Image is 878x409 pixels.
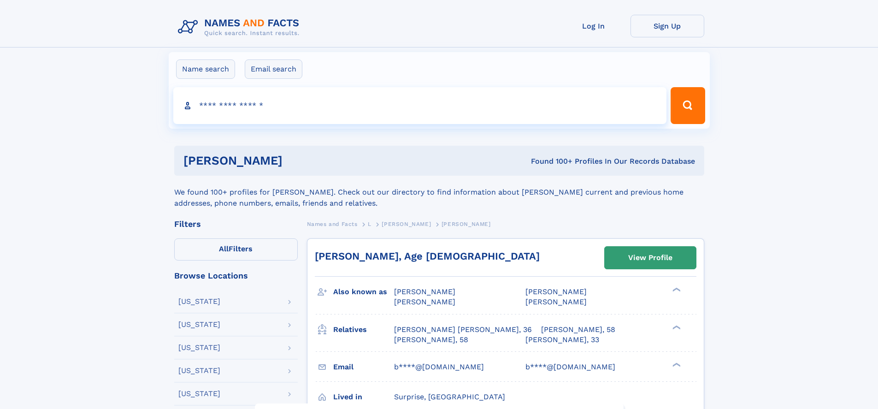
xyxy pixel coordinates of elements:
[178,367,220,374] div: [US_STATE]
[557,15,631,37] a: Log In
[541,325,615,335] a: [PERSON_NAME], 58
[442,221,491,227] span: [PERSON_NAME]
[368,221,371,227] span: L
[394,297,455,306] span: [PERSON_NAME]
[333,359,394,375] h3: Email
[174,176,704,209] div: We found 100+ profiles for [PERSON_NAME]. Check out our directory to find information about [PERS...
[178,390,220,397] div: [US_STATE]
[174,238,298,261] label: Filters
[394,392,505,401] span: Surprise, [GEOGRAPHIC_DATA]
[394,325,532,335] a: [PERSON_NAME] [PERSON_NAME], 36
[183,155,407,166] h1: [PERSON_NAME]
[382,218,431,230] a: [PERSON_NAME]
[525,287,587,296] span: [PERSON_NAME]
[174,272,298,280] div: Browse Locations
[173,87,667,124] input: search input
[394,335,468,345] a: [PERSON_NAME], 58
[333,284,394,300] h3: Also known as
[315,250,540,262] a: [PERSON_NAME], Age [DEMOGRAPHIC_DATA]
[525,297,587,306] span: [PERSON_NAME]
[333,389,394,405] h3: Lived in
[219,244,229,253] span: All
[176,59,235,79] label: Name search
[174,15,307,40] img: Logo Names and Facts
[174,220,298,228] div: Filters
[368,218,371,230] a: L
[178,298,220,305] div: [US_STATE]
[670,287,681,293] div: ❯
[178,321,220,328] div: [US_STATE]
[407,156,695,166] div: Found 100+ Profiles In Our Records Database
[605,247,696,269] a: View Profile
[307,218,358,230] a: Names and Facts
[333,322,394,338] h3: Relatives
[525,335,599,345] a: [PERSON_NAME], 33
[631,15,704,37] a: Sign Up
[382,221,431,227] span: [PERSON_NAME]
[670,362,681,368] div: ❯
[178,344,220,351] div: [US_STATE]
[394,287,455,296] span: [PERSON_NAME]
[671,87,705,124] button: Search Button
[245,59,302,79] label: Email search
[628,247,672,268] div: View Profile
[670,324,681,330] div: ❯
